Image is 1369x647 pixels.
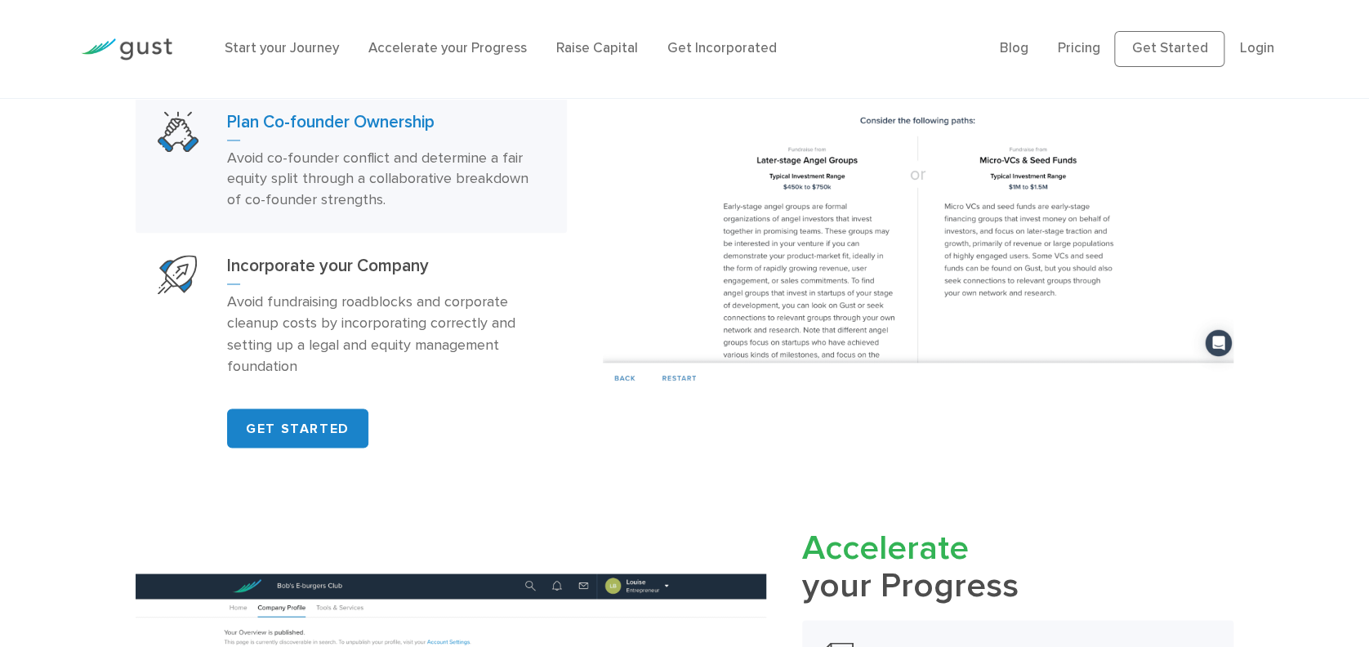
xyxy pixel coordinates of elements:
[227,111,545,141] h3: Plan Co-founder Ownership
[1239,40,1273,56] a: Login
[158,255,197,294] img: Start Your Company
[227,148,545,212] p: Avoid co-founder conflict and determine a fair equity split through a collaborative breakdown of ...
[802,527,969,568] span: Accelerate
[158,111,198,152] img: Plan Co Founder Ownership
[81,38,172,60] img: Gust Logo
[999,40,1028,56] a: Blog
[1114,31,1224,67] a: Get Started
[225,40,339,56] a: Start your Journey
[667,40,777,56] a: Get Incorporated
[136,89,567,234] a: Plan Co Founder OwnershipPlan Co-founder OwnershipAvoid co-founder conflict and determine a fair ...
[368,40,527,56] a: Accelerate your Progress
[136,233,567,399] a: Start Your CompanyIncorporate your CompanyAvoid fundraising roadblocks and corporate cleanup cost...
[227,408,368,448] a: GET STARTED
[802,529,1233,605] h2: your Progress
[227,292,545,377] p: Avoid fundraising roadblocks and corporate cleanup costs by incorporating correctly and setting u...
[1057,40,1099,56] a: Pricing
[227,255,545,284] h3: Incorporate your Company
[556,40,638,56] a: Raise Capital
